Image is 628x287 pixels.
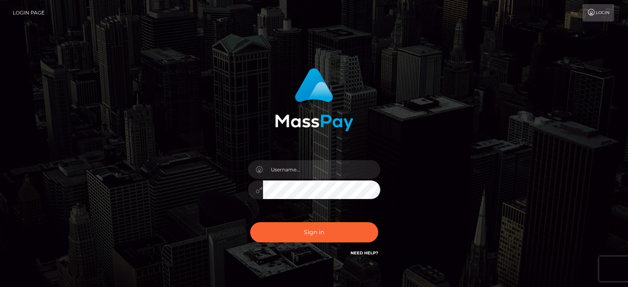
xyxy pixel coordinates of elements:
[583,4,614,21] a: Login
[275,68,353,131] img: MassPay Login
[13,4,45,21] a: Login Page
[250,222,378,242] button: Sign in
[263,160,380,179] input: Username...
[351,250,378,256] a: Need Help?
